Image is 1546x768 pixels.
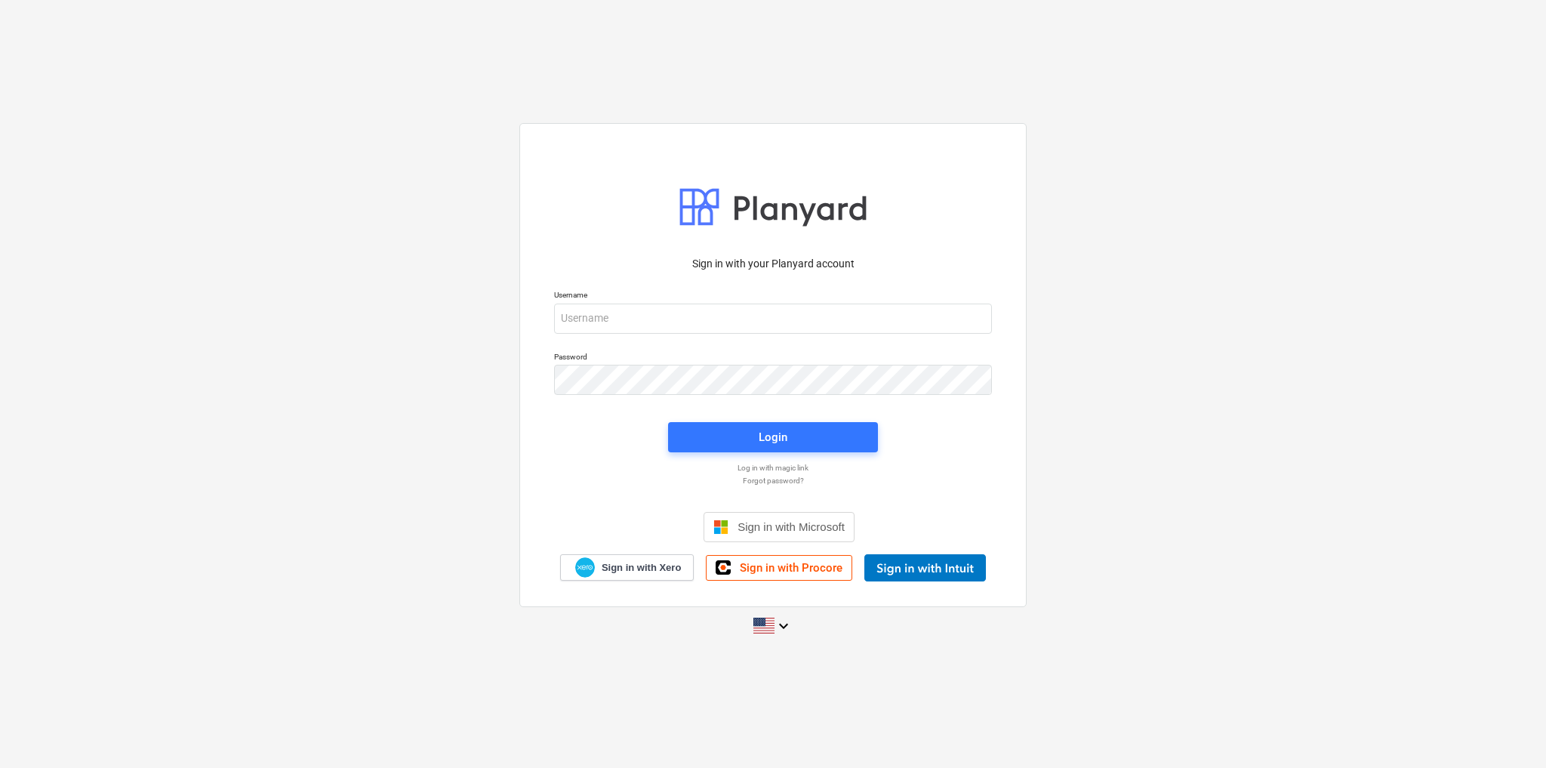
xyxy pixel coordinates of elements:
a: Log in with magic link [547,463,999,473]
span: Sign in with Xero [602,561,681,575]
img: Microsoft logo [713,520,728,535]
input: Username [554,304,992,334]
p: Sign in with your Planyard account [554,256,992,272]
button: Login [668,422,878,452]
a: Forgot password? [547,476,999,486]
i: keyboard_arrow_down [775,617,793,635]
p: Username [554,290,992,303]
img: Xero logo [575,557,595,578]
p: Password [554,352,992,365]
span: Sign in with Procore [740,561,842,575]
span: Sign in with Microsoft [738,520,845,533]
a: Sign in with Xero [560,554,694,581]
a: Sign in with Procore [706,555,852,581]
div: Login [759,427,787,447]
